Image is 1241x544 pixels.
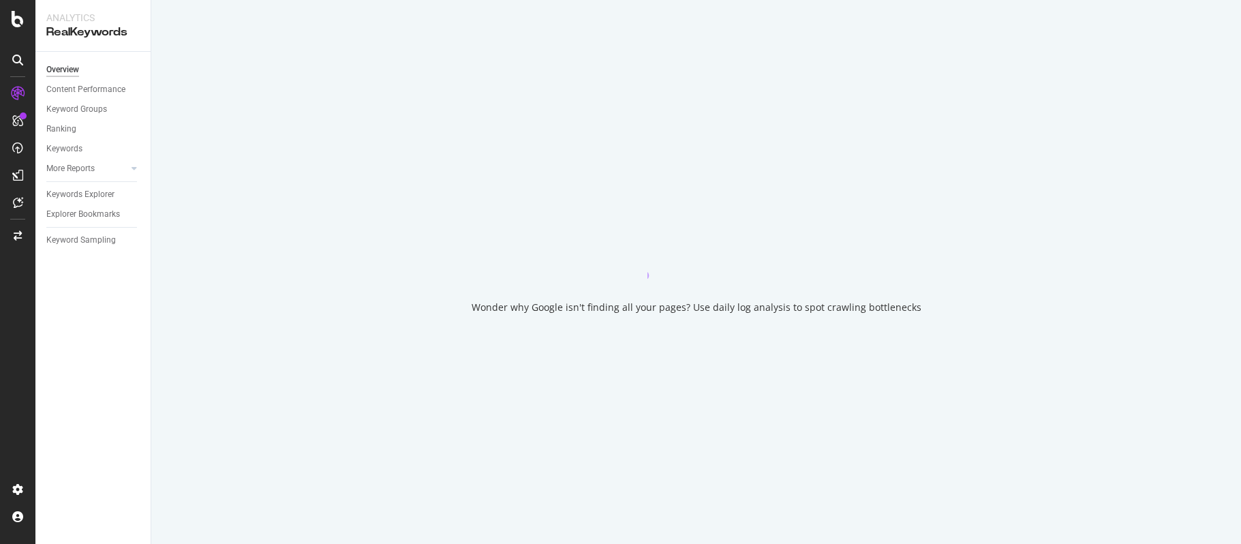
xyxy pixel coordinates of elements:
[46,102,107,117] div: Keyword Groups
[46,122,141,136] a: Ranking
[46,187,141,202] a: Keywords Explorer
[46,82,125,97] div: Content Performance
[46,82,141,97] a: Content Performance
[46,63,79,77] div: Overview
[46,122,76,136] div: Ranking
[472,301,921,314] div: Wonder why Google isn't finding all your pages? Use daily log analysis to spot crawling bottlenecks
[46,162,127,176] a: More Reports
[46,233,116,247] div: Keyword Sampling
[46,11,140,25] div: Analytics
[647,230,746,279] div: animation
[46,142,141,156] a: Keywords
[46,233,141,247] a: Keyword Sampling
[46,207,120,222] div: Explorer Bookmarks
[46,187,114,202] div: Keywords Explorer
[46,102,141,117] a: Keyword Groups
[46,207,141,222] a: Explorer Bookmarks
[46,162,95,176] div: More Reports
[46,63,141,77] a: Overview
[46,142,82,156] div: Keywords
[46,25,140,40] div: RealKeywords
